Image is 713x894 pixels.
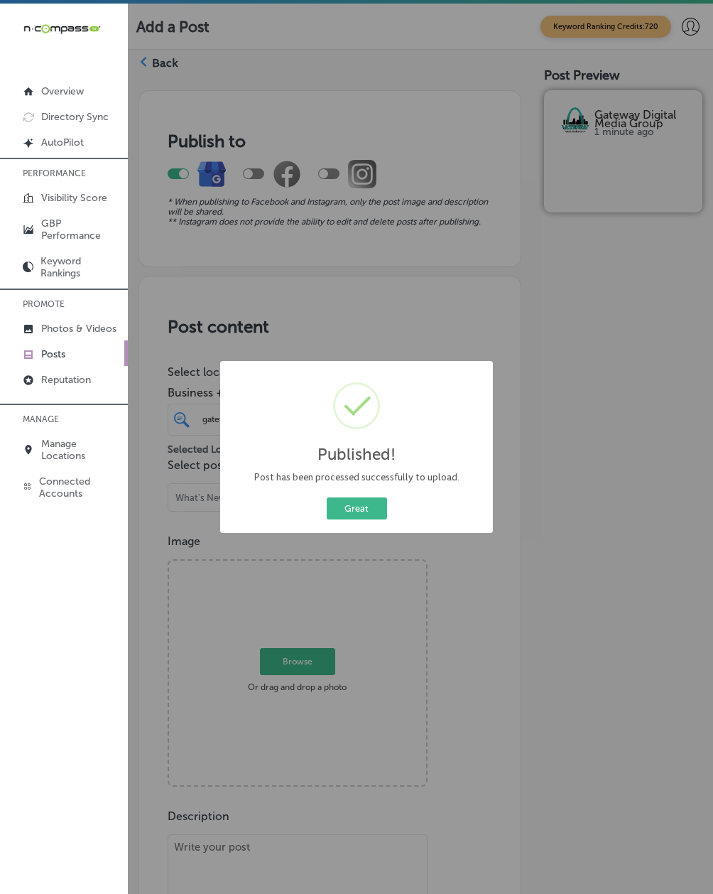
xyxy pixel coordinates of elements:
p: GBP Performance [41,217,121,242]
p: Manage Locations [41,438,121,462]
button: Great [327,497,387,519]
p: Directory Sync [41,111,109,123]
h2: Published! [317,445,396,464]
p: Photos & Videos [41,323,116,335]
p: Reputation [41,374,91,386]
p: Posts [41,348,65,360]
p: Keyword Rankings [40,255,121,279]
p: Overview [41,85,84,97]
img: 660ab0bf-5cc7-4cb8-ba1c-48b5ae0f18e60NCTV_CLogo_TV_Black_-500x88.png [23,22,101,36]
p: Visibility Score [41,192,107,204]
div: Post has been processed successfully to upload. [231,470,482,484]
p: AutoPilot [41,136,84,149]
p: Connected Accounts [39,475,121,500]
